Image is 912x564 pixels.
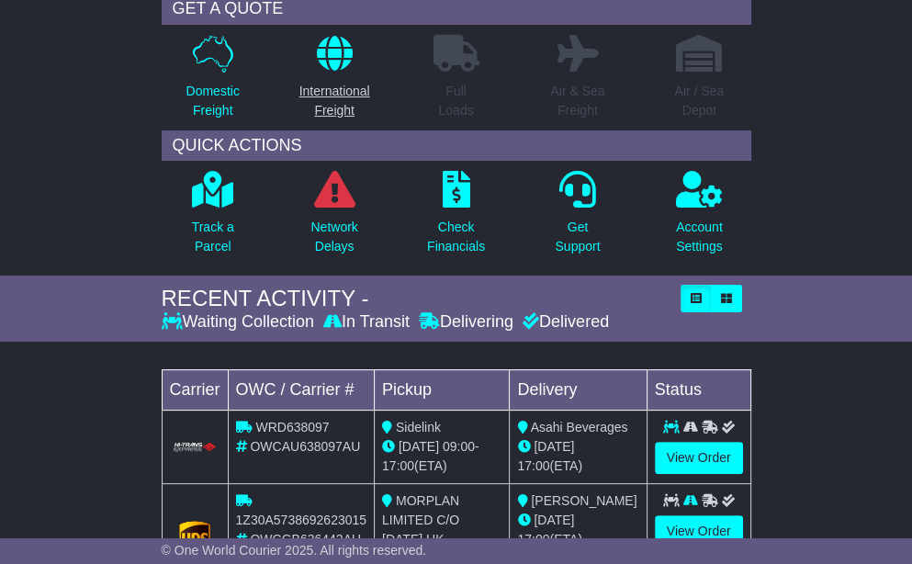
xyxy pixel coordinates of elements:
a: GetSupport [554,170,601,266]
a: Track aParcel [191,170,235,266]
span: WRD638097 [255,420,329,434]
div: In Transit [319,312,414,333]
a: DomesticFreight [186,34,241,130]
img: HiTrans.png [172,442,218,453]
p: Domestic Freight [186,82,240,120]
span: MORPLAN LIMITED C/O [DATE] UK [382,493,459,547]
div: - (ETA) [382,437,501,476]
div: (ETA) [517,437,638,476]
span: OWCAU638097AU [250,439,360,454]
p: Air / Sea Depot [674,82,724,120]
span: Sidelink [396,420,441,434]
span: 17:00 [382,458,414,473]
p: Track a Parcel [192,218,234,256]
span: [DATE] [534,439,574,454]
p: Air & Sea Freight [550,82,604,120]
span: [PERSON_NAME] [531,493,636,508]
span: [DATE] [534,513,574,527]
img: GetCarrierServiceLogo [179,521,210,558]
td: Delivery [510,369,647,410]
p: Full Loads [433,82,479,120]
span: 17:00 [517,532,549,547]
p: Get Support [555,218,600,256]
td: Status [647,369,750,410]
a: View Order [655,442,743,474]
td: OWC / Carrier # [228,369,374,410]
span: © One World Courier 2025. All rights reserved. [162,543,427,558]
div: Waiting Collection [162,312,319,333]
p: Network Delays [310,218,357,256]
div: QUICK ACTIONS [162,130,751,162]
a: InternationalFreight [298,34,371,130]
td: Pickup [374,369,509,410]
p: Check Financials [427,218,485,256]
span: [DATE] [399,439,439,454]
span: 17:00 [517,458,549,473]
a: View Order [655,515,743,547]
p: Account Settings [676,218,723,256]
span: 1Z30A5738692623015 [236,513,366,527]
span: Asahi Beverages [531,420,628,434]
div: RECENT ACTIVITY - [162,286,671,312]
a: AccountSettings [675,170,724,266]
td: Carrier [162,369,228,410]
a: NetworkDelays [310,170,358,266]
span: 09:00 [443,439,475,454]
div: Delivered [518,312,609,333]
a: CheckFinancials [426,170,486,266]
span: OWCGB636442AU [250,532,361,547]
p: International Freight [299,82,370,120]
div: (ETA) [517,511,638,549]
div: Delivering [414,312,518,333]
